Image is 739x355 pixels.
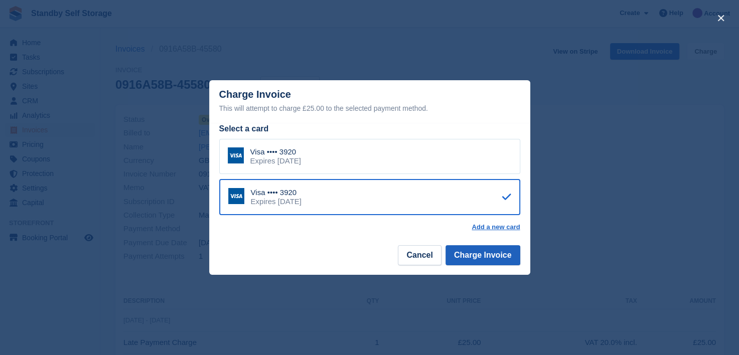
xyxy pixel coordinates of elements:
div: This will attempt to charge £25.00 to the selected payment method. [219,102,520,114]
button: Charge Invoice [446,245,520,265]
button: Cancel [398,245,441,265]
a: Add a new card [472,223,520,231]
img: Visa Logo [228,147,244,163]
div: Visa •••• 3920 [250,147,301,156]
div: Expires [DATE] [251,197,302,206]
div: Select a card [219,123,520,135]
div: Visa •••• 3920 [251,188,302,197]
button: close [713,10,729,26]
div: Charge Invoice [219,89,520,114]
div: Expires [DATE] [250,156,301,165]
img: Visa Logo [228,188,244,204]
